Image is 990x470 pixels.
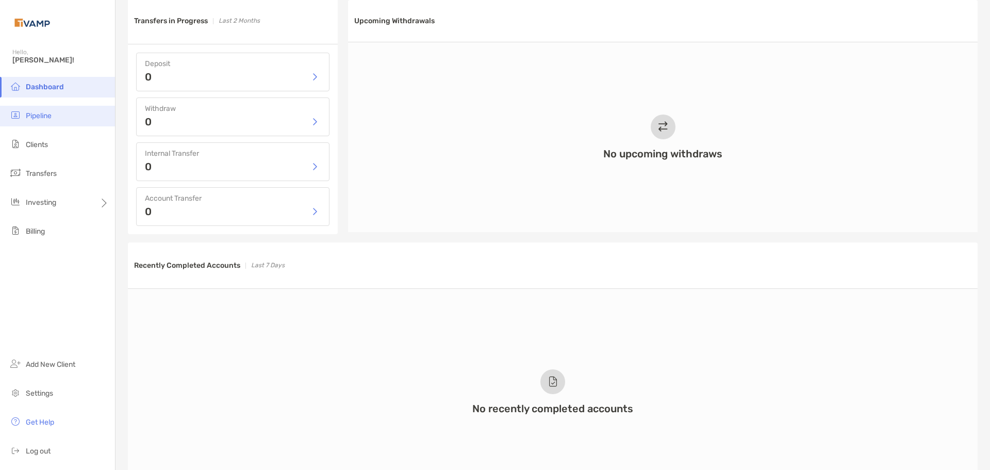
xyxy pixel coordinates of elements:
[26,447,51,456] span: Log out
[219,14,260,27] p: Last 2 Months
[603,148,722,160] h3: No upcoming withdraws
[145,149,321,158] h4: Internal Transfer
[145,206,152,217] p: 0
[26,169,57,178] span: Transfers
[26,83,64,91] span: Dashboard
[145,194,321,203] h4: Account Transfer
[12,56,109,64] span: [PERSON_NAME]!
[251,259,285,272] p: Last 7 Days
[354,17,435,25] h3: Upcoming Withdrawals
[26,360,75,369] span: Add New Client
[9,358,22,370] img: add_new_client icon
[26,198,56,207] span: Investing
[9,415,22,428] img: get-help icon
[145,104,321,113] h4: Withdraw
[472,402,633,415] h3: No recently completed accounts
[9,196,22,208] img: investing icon
[9,386,22,399] img: settings icon
[9,80,22,92] img: dashboard icon
[26,140,48,149] span: Clients
[26,389,53,398] span: Settings
[26,111,52,120] span: Pipeline
[12,4,52,41] img: Zoe Logo
[9,224,22,237] img: billing icon
[26,227,45,236] span: Billing
[9,167,22,179] img: transfers icon
[145,161,152,172] p: 0
[9,138,22,150] img: clients icon
[134,17,208,25] h3: Transfers in Progress
[134,261,240,270] h3: Recently Completed Accounts
[145,117,152,127] p: 0
[145,59,321,68] h4: Deposit
[26,418,54,427] span: Get Help
[9,444,22,457] img: logout icon
[9,109,22,121] img: pipeline icon
[145,72,152,82] p: 0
